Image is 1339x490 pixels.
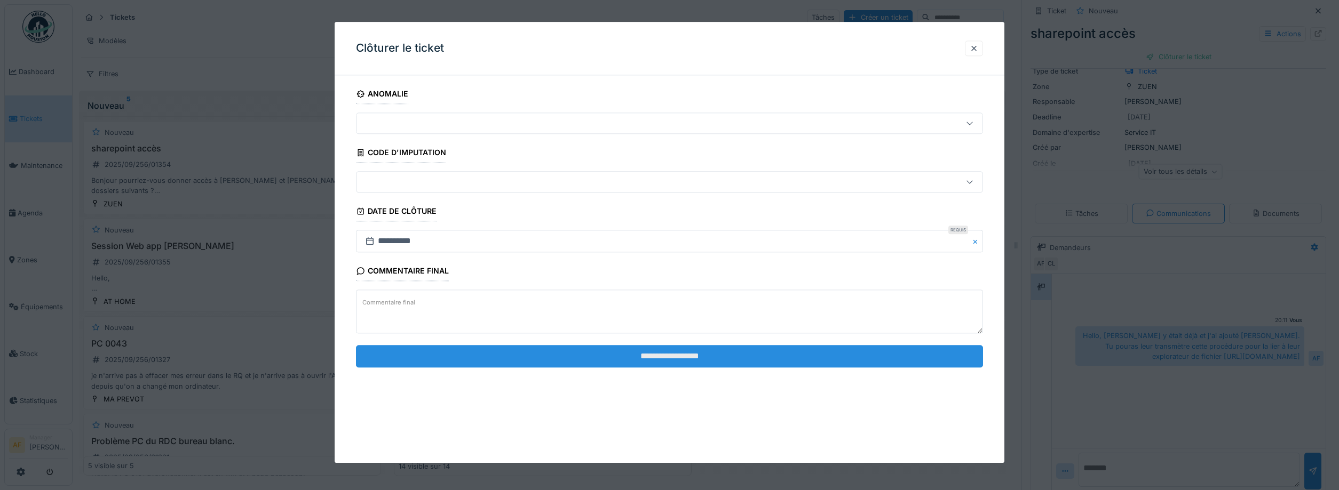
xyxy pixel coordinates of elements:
h3: Clôturer le ticket [356,42,444,55]
div: Requis [948,226,968,235]
div: Date de clôture [356,204,437,222]
div: Anomalie [356,86,408,104]
label: Commentaire final [360,296,417,309]
div: Code d'imputation [356,144,446,163]
button: Close [971,230,983,253]
div: Commentaire final [356,263,449,282]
